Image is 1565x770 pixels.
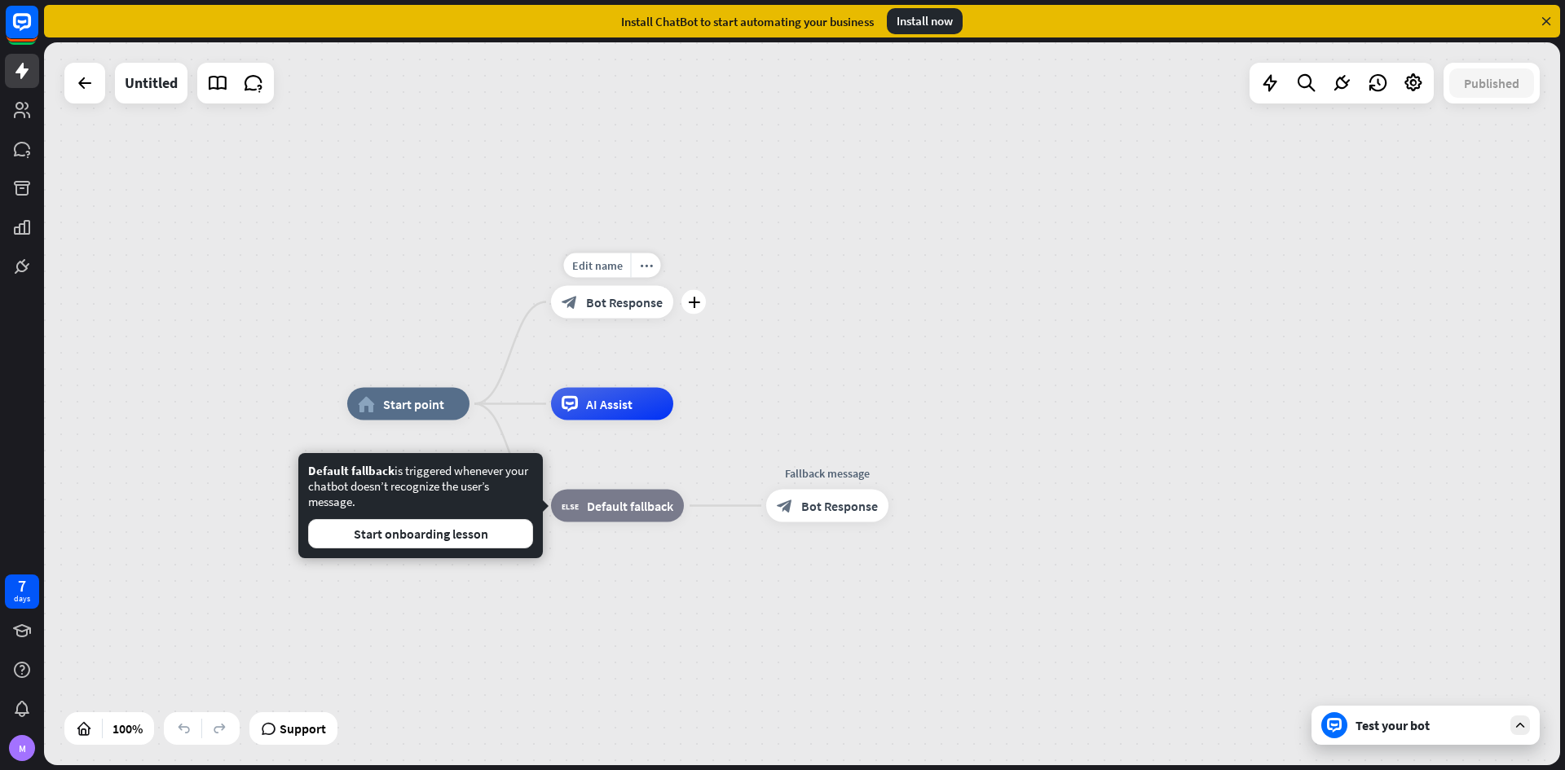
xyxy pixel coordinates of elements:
a: 7 days [5,574,39,609]
div: is triggered whenever your chatbot doesn’t recognize the user’s message. [308,463,533,548]
span: Default fallback [308,463,395,478]
span: Default fallback [587,498,673,514]
span: Start point [383,396,444,412]
i: home_2 [358,396,375,412]
button: Published [1449,68,1534,98]
div: 7 [18,579,26,593]
div: Fallback message [754,465,901,482]
span: Edit name [572,258,623,273]
div: Install now [887,8,963,34]
button: Open LiveChat chat widget [13,7,62,55]
div: M [9,735,35,761]
div: 100% [108,715,148,741]
i: more_horiz [640,259,653,271]
button: Start onboarding lesson [308,519,533,548]
span: AI Assist [586,396,633,412]
i: block_bot_response [777,498,793,514]
div: days [14,593,30,605]
i: plus [688,297,700,308]
i: block_fallback [562,498,579,514]
div: Install ChatBot to start automating your business [621,14,874,29]
span: Bot Response [801,498,878,514]
span: Support [280,715,326,741]
div: Untitled [125,63,178,103]
span: Bot Response [586,294,663,310]
i: block_bot_response [562,294,578,310]
div: Test your bot [1356,717,1502,733]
